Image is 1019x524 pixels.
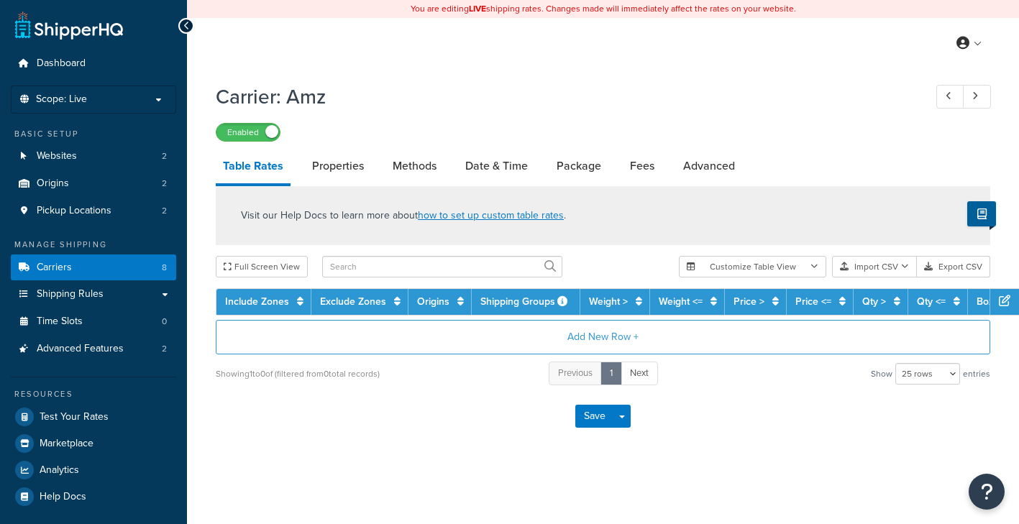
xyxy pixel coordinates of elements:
a: Websites2 [11,143,176,170]
h1: Carrier: Amz [216,83,910,111]
a: Test Your Rates [11,404,176,430]
a: Previous [549,362,602,385]
span: Origins [37,178,69,190]
span: Scope: Live [36,93,87,106]
a: Marketplace [11,431,176,456]
a: how to set up custom table rates [418,208,564,223]
th: Shipping Groups [472,289,580,315]
span: Help Docs [40,491,86,503]
button: Export CSV [917,256,990,277]
span: Test Your Rates [40,411,109,423]
span: Dashboard [37,58,86,70]
div: Resources [11,388,176,400]
a: Analytics [11,457,176,483]
span: 2 [162,150,167,162]
a: Price <= [795,294,831,309]
button: Customize Table View [679,256,826,277]
a: 1 [600,362,622,385]
span: Advanced Features [37,343,124,355]
a: Table Rates [216,149,291,186]
span: 2 [162,343,167,355]
a: Advanced Features2 [11,336,176,362]
a: Carriers8 [11,254,176,281]
a: Previous Record [936,85,964,109]
a: Methods [385,149,444,183]
a: Package [549,149,608,183]
a: Help Docs [11,484,176,510]
a: Date & Time [458,149,535,183]
a: Include Zones [225,294,289,309]
a: Price > [734,294,764,309]
li: Time Slots [11,308,176,335]
a: Weight > [589,294,628,309]
button: Show Help Docs [967,201,996,226]
li: Websites [11,143,176,170]
a: Origins [417,294,449,309]
a: Pickup Locations2 [11,198,176,224]
input: Search [322,256,562,277]
button: Save [575,405,614,428]
div: Showing 1 to 0 of (filtered from 0 total records) [216,364,380,384]
a: Origins2 [11,170,176,197]
b: LIVE [469,2,486,15]
a: Next Record [963,85,991,109]
button: Full Screen View [216,256,308,277]
span: 0 [162,316,167,328]
a: Qty > [862,294,886,309]
li: Origins [11,170,176,197]
a: Fees [623,149,662,183]
span: Carriers [37,262,72,274]
a: Shipping Rules [11,281,176,308]
a: Weight <= [659,294,703,309]
a: Qty <= [917,294,946,309]
span: 2 [162,178,167,190]
span: Show [871,364,892,384]
span: Time Slots [37,316,83,328]
div: Manage Shipping [11,239,176,251]
span: Analytics [40,464,79,477]
li: Advanced Features [11,336,176,362]
a: Exclude Zones [320,294,386,309]
button: Add New Row + [216,320,990,354]
span: Next [630,366,649,380]
span: entries [963,364,990,384]
span: Pickup Locations [37,205,111,217]
label: Enabled [216,124,280,141]
a: Advanced [676,149,742,183]
span: Previous [558,366,593,380]
a: Dashboard [11,50,176,77]
li: Pickup Locations [11,198,176,224]
a: Time Slots0 [11,308,176,335]
a: Next [621,362,658,385]
span: Websites [37,150,77,162]
span: 2 [162,205,167,217]
span: Marketplace [40,438,93,450]
div: Basic Setup [11,128,176,140]
button: Open Resource Center [969,474,1005,510]
button: Import CSV [832,256,917,277]
li: Carriers [11,254,176,281]
span: Shipping Rules [37,288,104,300]
p: Visit our Help Docs to learn more about . [241,208,566,224]
a: Properties [305,149,371,183]
span: 8 [162,262,167,274]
